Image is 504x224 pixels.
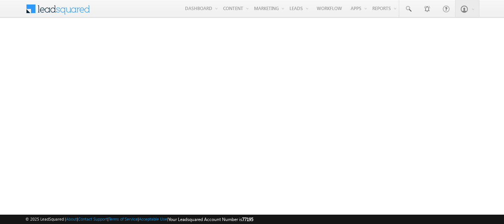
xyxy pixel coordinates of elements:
a: Acceptable Use [139,217,167,221]
a: Contact Support [78,217,107,221]
a: About [66,217,77,221]
a: Terms of Service [109,217,138,221]
span: Your Leadsquared Account Number is [168,217,253,222]
span: 77195 [242,217,253,222]
span: © 2025 LeadSquared | | | | | [25,216,253,223]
